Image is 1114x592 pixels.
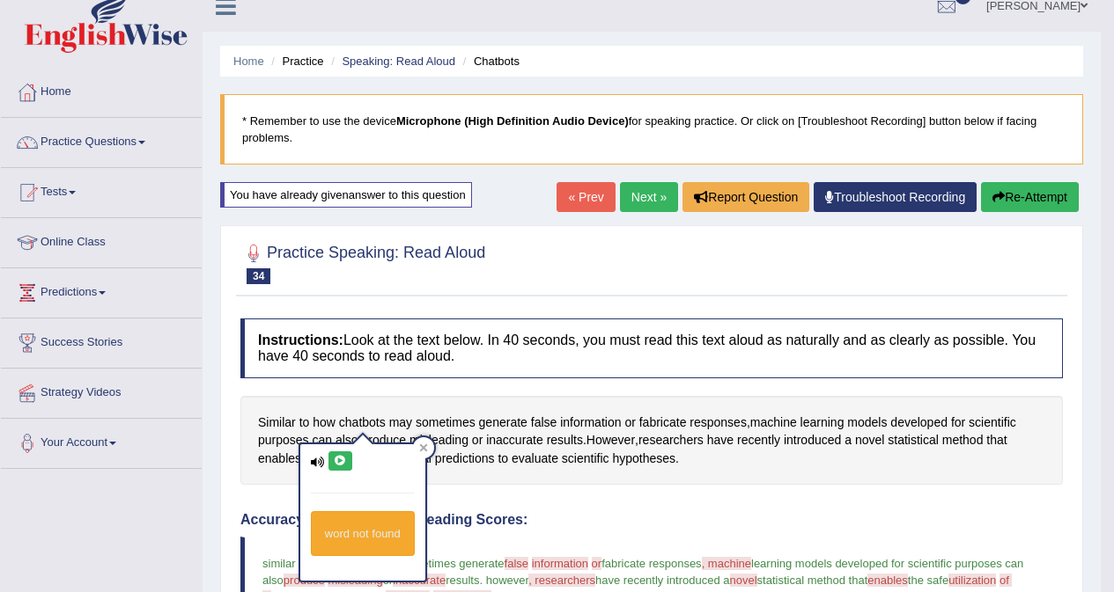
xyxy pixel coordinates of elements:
span: Click to see word definition [339,413,386,432]
span: , machine [702,557,751,570]
b: Instructions: [258,333,343,347]
span: false [505,557,528,570]
span: Click to see word definition [531,413,557,432]
span: Click to see word definition [587,431,635,449]
span: similar to how [262,557,332,570]
span: utilization [948,574,996,587]
span: Click to see word definition [847,413,887,432]
button: Re-Attempt [981,182,1079,212]
div: You have already given answer to this question [220,182,472,208]
h4: Accuracy Comparison for Reading Scores: [240,512,1063,528]
a: Predictions [1,268,202,312]
span: Click to see word definition [638,431,704,449]
a: « Prev [557,182,615,212]
span: Click to see word definition [479,413,527,432]
a: Home [233,55,264,68]
span: may sometimes generate [376,557,505,570]
span: results [446,574,479,587]
span: Click to see word definition [737,431,780,449]
span: Click to see word definition [258,413,296,432]
span: Click to see word definition [969,413,1016,432]
span: Click to see word definition [707,431,734,449]
a: Online Class [1,218,202,262]
h2: Practice Speaking: Read Aloud [240,240,485,284]
span: fabricate responses [601,557,701,570]
span: Click to see word definition [951,413,965,432]
span: Click to see word definition [258,449,301,468]
span: statistical method that [757,574,868,587]
a: Practice Questions [1,118,202,162]
span: Click to see word definition [512,449,558,468]
span: Click to see word definition [486,431,543,449]
h4: Look at the text below. In 40 seconds, you must read this text aloud as naturally and as clearly ... [240,318,1063,377]
span: Click to see word definition [639,413,687,432]
a: Next » [620,182,678,212]
a: Your Account [1,419,202,463]
li: Practice [267,53,323,69]
span: novel [730,574,757,587]
span: Click to see word definition [562,449,609,468]
span: Click to see word definition [472,431,483,449]
div: word not found [311,511,415,556]
span: Click to see word definition [800,413,845,432]
a: Success Stories [1,318,202,362]
span: produce [284,574,325,587]
span: have recently introduced a [595,574,729,587]
li: Chatbots [459,53,520,69]
a: Speaking: Read Aloud [342,55,455,68]
span: Click to see word definition [409,431,468,449]
span: information [532,557,588,570]
span: however [486,574,528,587]
span: 34 [247,268,270,284]
span: Click to see word definition [547,431,583,449]
button: Report Question [682,182,809,212]
span: Click to see word definition [888,431,939,449]
blockquote: * Remember to use the device for speaking practice. Or click on [Troubleshoot Recording] button b... [220,94,1083,164]
span: Click to see word definition [690,413,747,432]
a: Home [1,68,202,112]
span: Click to see word definition [942,431,984,449]
span: Click to see word definition [258,431,309,449]
span: Click to see word definition [624,413,635,432]
span: . [479,574,483,587]
span: Click to see word definition [855,431,884,449]
span: Click to see word definition [612,449,675,468]
a: Tests [1,168,202,212]
div: , . , . [240,396,1063,486]
span: Click to see word definition [845,431,852,449]
span: Click to see word definition [416,413,476,432]
span: , researchers [528,574,595,587]
b: Microphone (High Definition Audio Device) [396,114,629,128]
span: Click to see word definition [313,413,336,432]
a: Strategy Videos [1,369,202,413]
span: Click to see word definition [784,431,841,449]
span: Click to see word definition [299,413,310,432]
a: Troubleshoot Recording [814,182,977,212]
span: Click to see word definition [389,413,412,432]
span: Click to see word definition [435,449,495,468]
span: Click to see word definition [890,413,948,432]
span: Click to see word definition [750,413,797,432]
span: the safe [908,574,948,587]
span: Click to see word definition [986,431,1007,449]
span: enables [867,574,908,587]
span: Click to see word definition [498,449,508,468]
span: or [592,557,602,570]
span: Click to see word definition [560,413,621,432]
